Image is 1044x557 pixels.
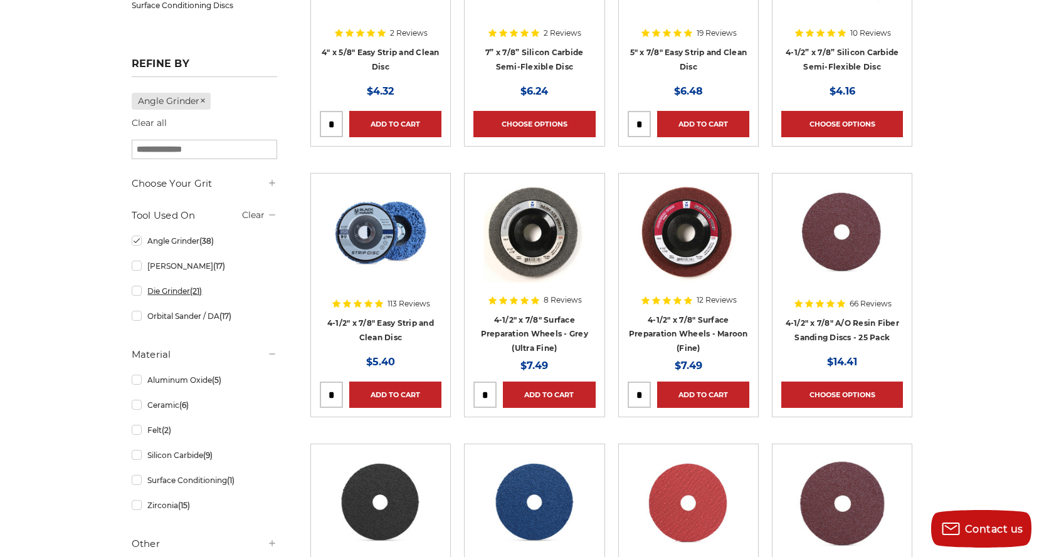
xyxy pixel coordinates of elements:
a: 7” x 7/8” Silicon Carbide Semi-Flexible Disc [485,48,583,71]
a: 4-1/2" x 7/8" Surface Preparation Wheels - Maroon (Fine) [629,315,748,353]
span: $4.32 [367,85,394,97]
a: Silicon Carbide [132,444,277,466]
span: (9) [203,450,213,460]
a: Die Grinder [132,280,277,302]
a: Maroon Surface Prep Disc [628,182,749,304]
h5: Material [132,347,277,362]
a: Felt [132,419,277,441]
span: 2 Reviews [544,29,581,37]
span: (15) [178,501,190,510]
a: Choose Options [781,111,903,137]
a: Surface Conditioning [132,469,277,491]
span: $4.16 [830,85,855,97]
a: Add to Cart [349,111,441,137]
h5: Tool Used On [132,208,277,223]
h5: Choose Your Grit [132,176,277,191]
span: $5.40 [366,356,395,368]
a: [PERSON_NAME] [132,255,277,277]
img: 4-1/2" ceramic resin fiber disc [638,453,739,553]
img: 4.5 inch resin fiber disc [791,182,894,283]
a: 4" x 5/8" Easy Strip and Clean Disc [322,48,440,71]
img: 5 inch aluminum oxide resin fiber disc [792,453,893,553]
a: Add to Cart [657,111,749,137]
img: 4-1/2" x 7/8" Easy Strip and Clean Disc [327,182,435,283]
span: $7.49 [520,360,548,372]
span: 113 Reviews [388,300,430,308]
a: Add to Cart [657,382,749,408]
h5: Refine by [132,58,277,77]
span: $6.24 [520,85,548,97]
button: Contact us [931,510,1031,548]
span: (5) [212,375,221,385]
span: Contact us [965,523,1023,535]
img: 4.5 Inch Silicon Carbide Resin Fiber Discs [330,453,431,553]
span: 66 Reviews [850,300,892,308]
span: $14.41 [827,356,857,368]
span: (38) [199,236,214,246]
a: 4-1/2" x 7/8" Easy Strip and Clean Disc [327,318,434,342]
span: 10 Reviews [850,29,891,37]
a: Orbital Sander / DA [132,305,277,327]
a: Ceramic [132,394,277,416]
h5: Other [132,536,277,551]
span: (21) [190,286,202,296]
a: Clear [242,209,265,221]
span: (6) [179,400,189,410]
span: (2) [162,425,171,435]
a: 4-1/2” x 7/8” Silicon Carbide Semi-Flexible Disc [786,48,899,71]
a: Gray Surface Prep Disc [473,182,595,304]
img: Maroon Surface Prep Disc [638,182,739,283]
span: (1) [227,476,235,485]
a: Angle Grinder [132,230,277,252]
a: 4-1/2" x 7/8" A/O Resin Fiber Sanding Discs - 25 Pack [786,318,899,342]
a: Zirconia [132,494,277,516]
span: $6.48 [674,85,703,97]
span: 19 Reviews [697,29,737,37]
span: 2 Reviews [390,29,428,37]
a: Clear all [132,117,167,128]
a: 4-1/2" x 7/8" Easy Strip and Clean Disc [320,182,441,304]
a: Add to Cart [349,382,441,408]
a: Angle Grinder [132,93,211,110]
span: (17) [219,311,231,321]
a: Add to Cart [503,382,595,408]
a: Choose Options [781,382,903,408]
a: 4.5 inch resin fiber disc [781,182,903,304]
span: $7.49 [675,360,702,372]
a: Choose Options [473,111,595,137]
img: Gray Surface Prep Disc [484,182,584,283]
span: (17) [213,261,225,271]
img: 4-1/2" zirc resin fiber disc [484,453,585,553]
a: 5" x 7/8" Easy Strip and Clean Disc [630,48,747,71]
a: 4-1/2" x 7/8" Surface Preparation Wheels - Grey (Ultra Fine) [481,315,588,353]
a: Aluminum Oxide [132,369,277,391]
